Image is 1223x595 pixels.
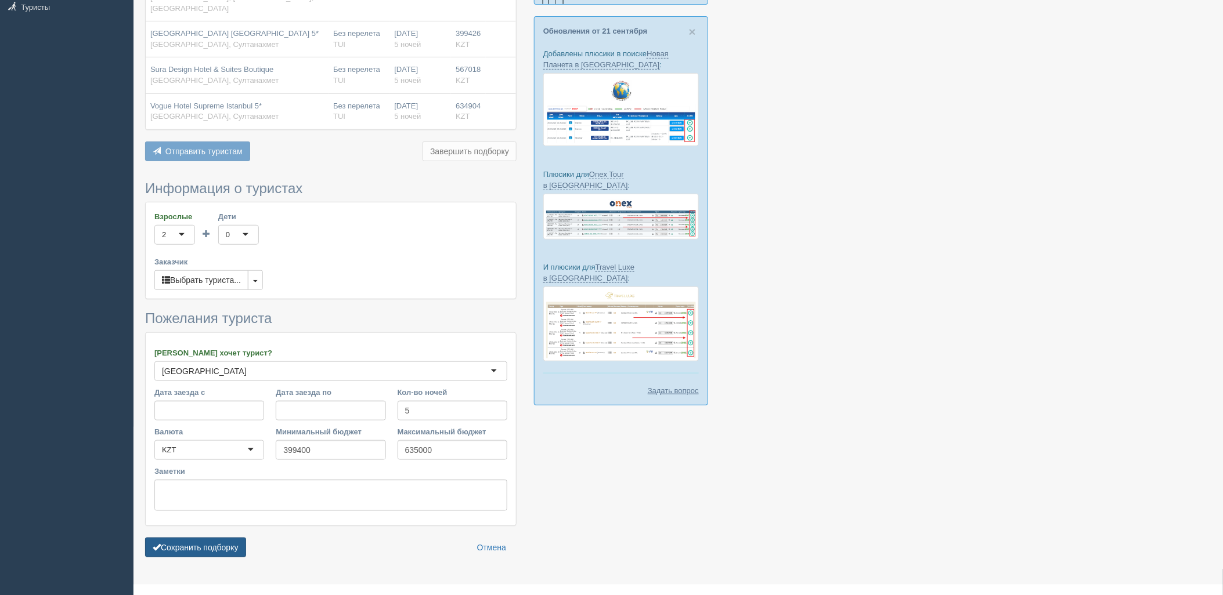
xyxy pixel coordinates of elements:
[154,211,195,222] label: Взрослые
[154,270,248,290] button: Выбрать туриста...
[456,40,470,49] span: KZT
[154,426,264,437] label: Валюта
[543,48,699,70] p: Добавлены плюсики в поиске :
[689,26,696,38] button: Close
[543,49,669,70] a: Новая Планета в [GEOGRAPHIC_DATA]
[165,147,243,156] span: Отправить туристам
[333,101,385,122] div: Без перелета
[333,112,345,121] span: TUI
[150,76,279,85] span: [GEOGRAPHIC_DATA], Султанахмет
[150,29,319,38] span: [GEOGRAPHIC_DATA] [GEOGRAPHIC_DATA] 5*
[456,101,481,110] span: 634904
[456,76,470,85] span: KZT
[456,29,481,38] span: 399426
[145,142,250,161] button: Отправить туристам
[162,229,166,241] div: 2
[398,387,507,398] label: Кол-во ночей
[333,64,385,86] div: Без перелета
[333,76,345,85] span: TUI
[543,194,699,240] img: onex-tour-proposal-crm-for-travel-agency.png
[543,169,699,191] p: Плюсики для :
[276,387,385,398] label: Дата заезда по
[394,112,421,121] span: 5 ночей
[470,538,514,557] a: Отмена
[145,310,272,326] span: Пожелания туриста
[154,466,507,477] label: Заметки
[394,76,421,85] span: 5 ночей
[456,65,481,74] span: 567018
[394,28,446,50] div: [DATE]
[162,444,176,456] div: KZT
[543,286,699,361] img: travel-luxe-%D0%BF%D0%BE%D0%B4%D0%B1%D0%BE%D1%80%D0%BA%D0%B0-%D1%81%D1%80%D0%BC-%D0%B4%D0%BB%D1%8...
[150,40,279,49] span: [GEOGRAPHIC_DATA], Султанахмет
[394,101,446,122] div: [DATE]
[333,28,385,50] div: Без перелета
[150,101,262,110] span: Vogue Hotel Supreme Istanbul 5*
[543,73,699,146] img: new-planet-%D0%BF%D1%96%D0%B4%D0%B1%D1%96%D1%80%D0%BA%D0%B0-%D1%81%D1%80%D0%BC-%D0%B4%D0%BB%D1%8F...
[154,347,507,358] label: [PERSON_NAME] хочет турист?
[150,65,273,74] span: Sura Design Hotel & Suites Boutique
[543,170,628,190] a: Onex Tour в [GEOGRAPHIC_DATA]
[543,262,699,284] p: И плюсики для :
[154,387,264,398] label: Дата заезда с
[543,27,647,35] a: Обновления от 21 сентября
[145,538,246,557] button: Сохранить подборку
[648,385,699,396] a: Задать вопрос
[145,181,517,196] h3: Информация о туристах
[456,112,470,121] span: KZT
[398,426,507,437] label: Максимальный бюджет
[226,229,230,241] div: 0
[398,401,507,420] input: 7-10 или 7,10,14
[154,256,507,267] label: Заказчик
[162,365,247,377] div: [GEOGRAPHIC_DATA]
[394,40,421,49] span: 5 ночей
[423,142,517,161] button: Завершить подборку
[689,25,696,38] span: ×
[394,64,446,86] div: [DATE]
[333,40,345,49] span: TUI
[276,426,385,437] label: Минимальный бюджет
[150,112,279,121] span: [GEOGRAPHIC_DATA], Султанахмет
[218,211,259,222] label: Дети
[543,263,634,283] a: Travel Luxe в [GEOGRAPHIC_DATA]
